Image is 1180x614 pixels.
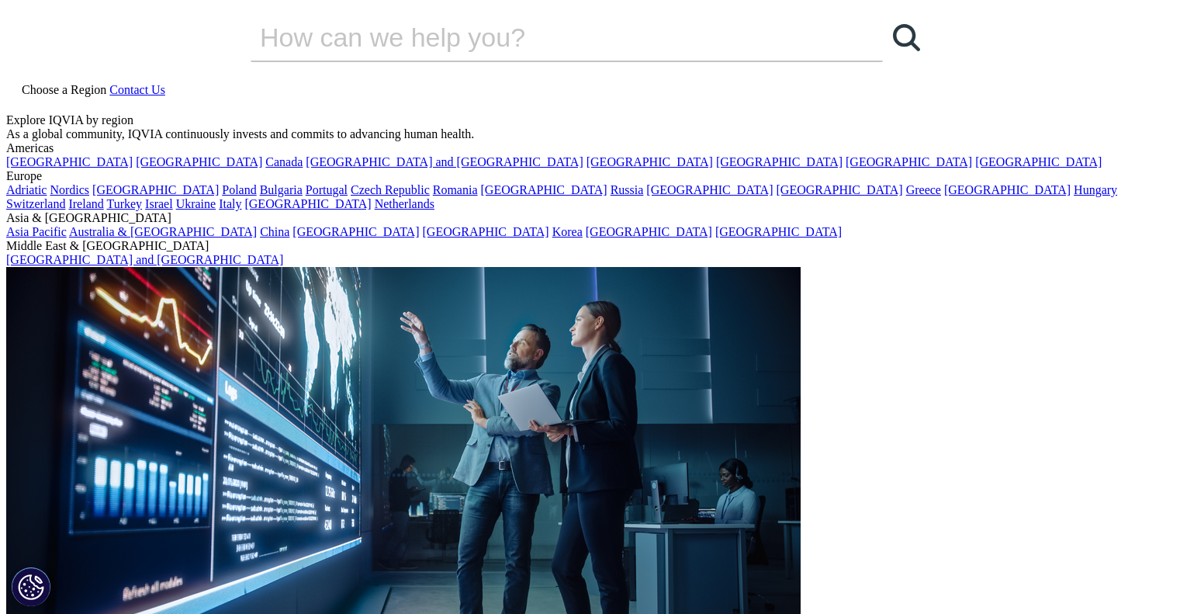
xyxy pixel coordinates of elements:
[50,183,89,196] a: Nordics
[145,197,173,210] a: Israel
[846,155,972,168] a: [GEOGRAPHIC_DATA]
[646,183,773,196] a: [GEOGRAPHIC_DATA]
[433,183,478,196] a: Romania
[6,211,1174,225] div: Asia & [GEOGRAPHIC_DATA]
[893,24,920,51] svg: Search
[6,253,283,266] a: [GEOGRAPHIC_DATA] and [GEOGRAPHIC_DATA]
[423,225,549,238] a: [GEOGRAPHIC_DATA]
[219,197,241,210] a: Italy
[106,197,142,210] a: Turkey
[251,14,839,61] input: Search
[306,183,348,196] a: Portugal
[6,141,1174,155] div: Americas
[716,155,843,168] a: [GEOGRAPHIC_DATA]
[6,127,1174,141] div: As a global community, IQVIA continuously invests and commits to advancing human health.
[587,155,713,168] a: [GEOGRAPHIC_DATA]
[265,155,303,168] a: Canada
[292,225,419,238] a: [GEOGRAPHIC_DATA]
[109,83,165,96] a: Contact Us
[6,197,65,210] a: Switzerland
[586,225,712,238] a: [GEOGRAPHIC_DATA]
[906,183,941,196] a: Greece
[222,183,256,196] a: Poland
[69,225,257,238] a: Australia & [GEOGRAPHIC_DATA]
[136,155,262,168] a: [GEOGRAPHIC_DATA]
[244,197,371,210] a: [GEOGRAPHIC_DATA]
[481,183,607,196] a: [GEOGRAPHIC_DATA]
[6,183,47,196] a: Adriatic
[975,155,1102,168] a: [GEOGRAPHIC_DATA]
[6,239,1174,253] div: Middle East & [GEOGRAPHIC_DATA]
[176,197,216,210] a: Ukraine
[6,113,1174,127] div: Explore IQVIA by region
[715,225,842,238] a: [GEOGRAPHIC_DATA]
[777,183,903,196] a: [GEOGRAPHIC_DATA]
[944,183,1071,196] a: [GEOGRAPHIC_DATA]
[883,14,929,61] a: Search
[6,155,133,168] a: [GEOGRAPHIC_DATA]
[260,183,303,196] a: Bulgaria
[92,183,219,196] a: [GEOGRAPHIC_DATA]
[6,225,67,238] a: Asia Pacific
[6,169,1174,183] div: Europe
[375,197,434,210] a: Netherlands
[1074,183,1117,196] a: Hungary
[22,83,106,96] span: Choose a Region
[306,155,583,168] a: [GEOGRAPHIC_DATA] and [GEOGRAPHIC_DATA]
[260,225,289,238] a: China
[611,183,644,196] a: Russia
[68,197,103,210] a: Ireland
[12,567,50,606] button: Cookies Settings
[351,183,430,196] a: Czech Republic
[552,225,583,238] a: Korea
